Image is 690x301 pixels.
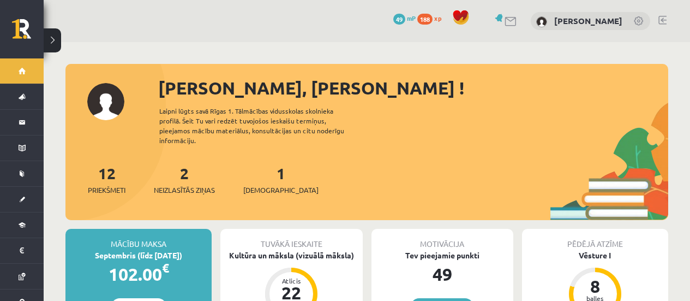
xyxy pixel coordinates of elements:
[65,229,212,250] div: Mācību maksa
[220,229,362,250] div: Tuvākā ieskaite
[88,185,125,196] span: Priekšmeti
[154,185,215,196] span: Neizlasītās ziņas
[88,163,125,196] a: 12Priekšmeti
[417,14,447,22] a: 188 xp
[434,14,441,22] span: xp
[407,14,416,22] span: mP
[243,163,319,196] a: 1[DEMOGRAPHIC_DATA]
[371,250,513,261] div: Tev pieejamie punkti
[243,185,319,196] span: [DEMOGRAPHIC_DATA]
[158,75,668,101] div: [PERSON_NAME], [PERSON_NAME] !
[371,229,513,250] div: Motivācija
[522,229,668,250] div: Pēdējā atzīme
[159,106,363,145] div: Laipni lūgts savā Rīgas 1. Tālmācības vidusskolas skolnieka profilā. Šeit Tu vari redzēt tuvojošo...
[522,250,668,261] div: Vēsture I
[275,278,308,284] div: Atlicis
[579,278,611,295] div: 8
[12,19,44,46] a: Rīgas 1. Tālmācības vidusskola
[371,261,513,287] div: 49
[417,14,433,25] span: 188
[154,163,215,196] a: 2Neizlasītās ziņas
[220,250,362,261] div: Kultūra un māksla (vizuālā māksla)
[393,14,405,25] span: 49
[393,14,416,22] a: 49 mP
[162,260,169,276] span: €
[65,261,212,287] div: 102.00
[554,15,622,26] a: [PERSON_NAME]
[536,16,547,27] img: Paula Lilū Deksne
[65,250,212,261] div: Septembris (līdz [DATE])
